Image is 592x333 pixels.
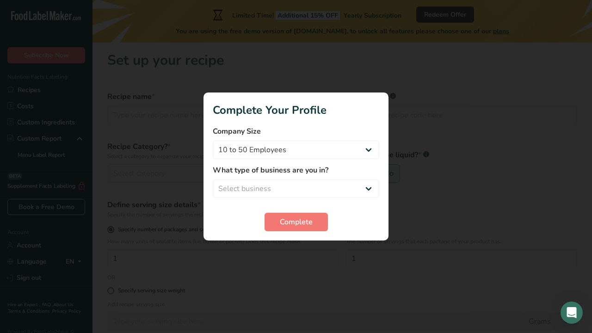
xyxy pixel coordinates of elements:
[213,102,379,118] h1: Complete Your Profile
[265,213,328,231] button: Complete
[561,302,583,324] div: Open Intercom Messenger
[213,165,379,176] label: What type of business are you in?
[280,216,313,228] span: Complete
[213,126,379,137] label: Company Size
